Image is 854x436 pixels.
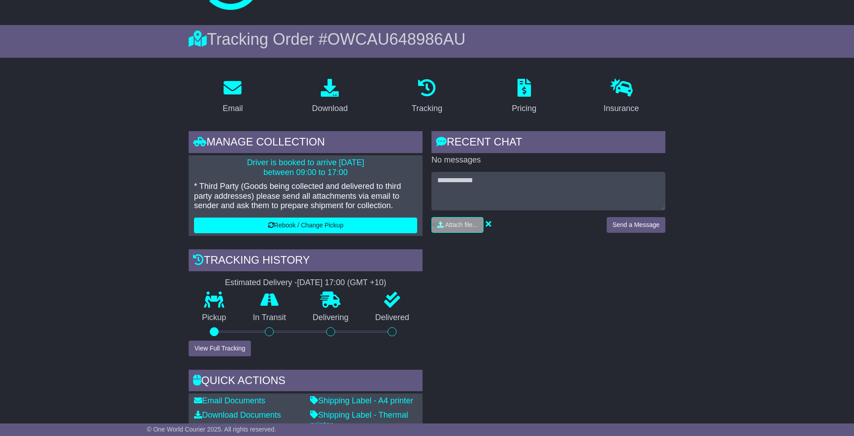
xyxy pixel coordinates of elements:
a: Email Documents [194,396,265,405]
div: Estimated Delivery - [189,278,423,288]
p: Pickup [189,313,240,323]
p: Delivered [362,313,423,323]
a: Shipping Label - A4 printer [310,396,413,405]
button: Rebook / Change Pickup [194,218,417,233]
div: Pricing [512,103,536,115]
div: Insurance [604,103,639,115]
p: Driver is booked to arrive [DATE] between 09:00 to 17:00 [194,158,417,177]
div: Quick Actions [189,370,423,394]
div: [DATE] 17:00 (GMT +10) [297,278,386,288]
button: Send a Message [607,217,665,233]
span: © One World Courier 2025. All rights reserved. [147,426,276,433]
p: In Transit [240,313,300,323]
span: OWCAU648986AU [328,30,466,48]
p: Delivering [299,313,362,323]
div: Download [312,103,348,115]
a: Tracking [406,76,448,118]
div: Tracking history [189,249,423,274]
a: Insurance [598,76,645,118]
p: * Third Party (Goods being collected and delivered to third party addresses) please send all atta... [194,182,417,211]
div: Tracking Order # [189,30,665,49]
a: Download [306,76,354,118]
a: Shipping Label - Thermal printer [310,410,408,429]
div: Manage collection [189,131,423,155]
div: RECENT CHAT [431,131,665,155]
button: View Full Tracking [189,341,251,356]
a: Download Documents [194,410,281,419]
a: Email [217,76,249,118]
p: No messages [431,155,665,165]
div: Tracking [412,103,442,115]
a: Pricing [506,76,542,118]
div: Email [223,103,243,115]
